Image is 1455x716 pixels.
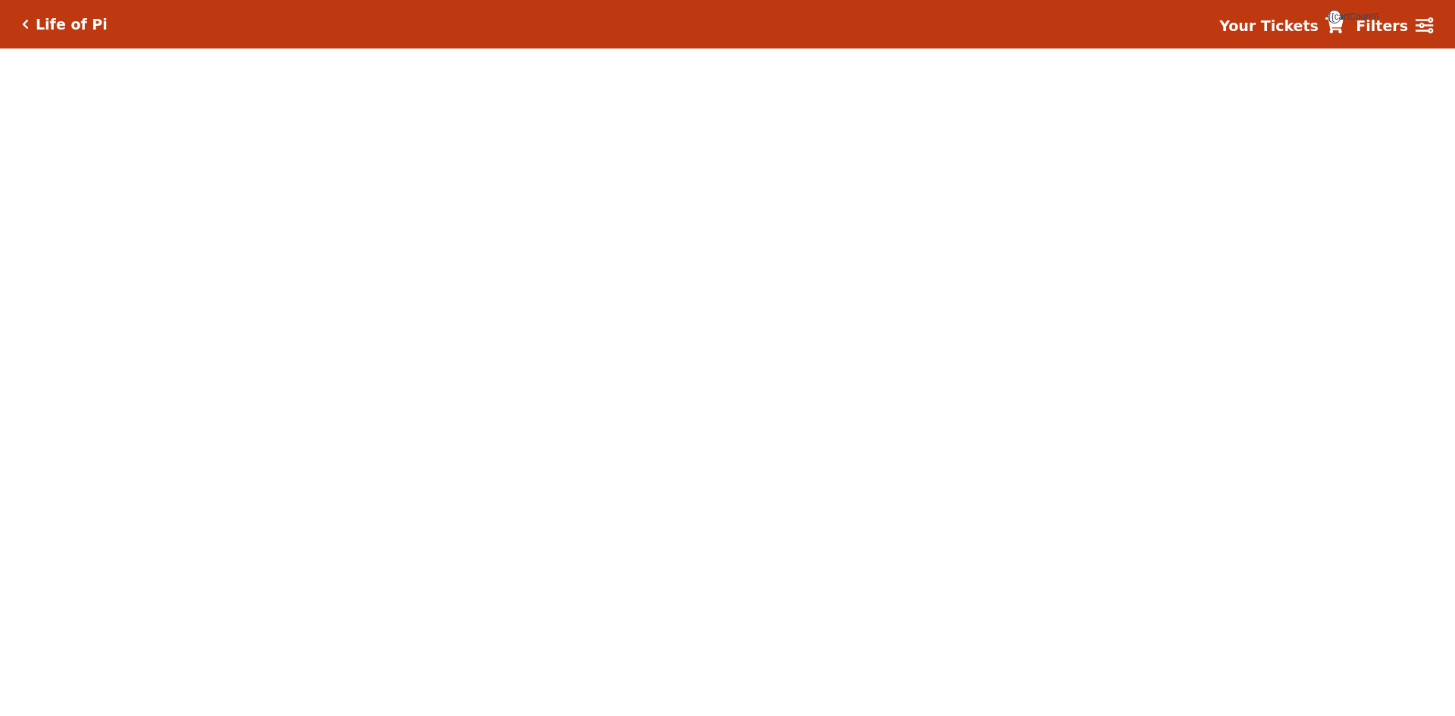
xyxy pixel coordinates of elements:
a: Your Tickets {{cartCount}} [1219,15,1344,37]
strong: Your Tickets [1219,17,1319,34]
a: Click here to go back to filters [22,19,29,30]
span: {{cartCount}} [1328,10,1341,23]
h5: Life of Pi [36,16,108,33]
strong: Filters [1356,17,1408,34]
a: Filters [1356,15,1433,37]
